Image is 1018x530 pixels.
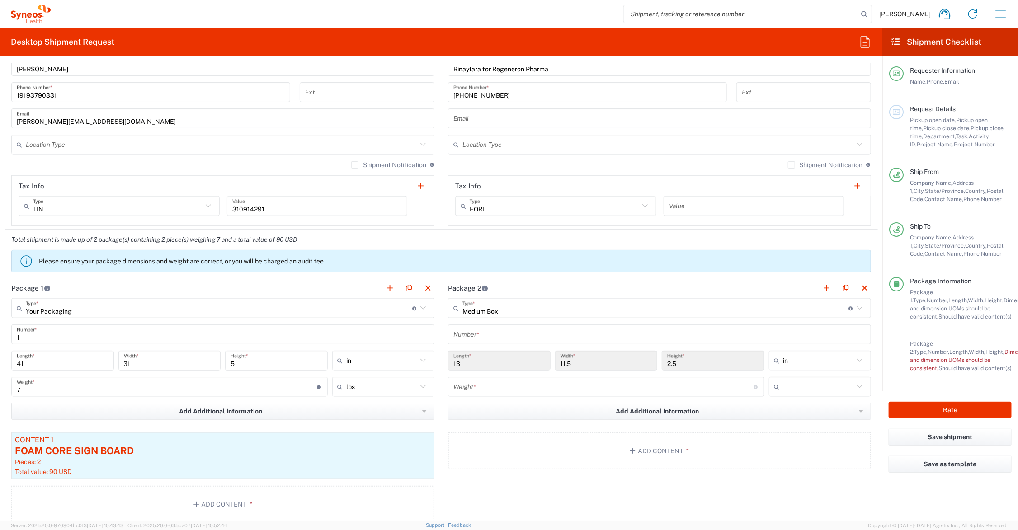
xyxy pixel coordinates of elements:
[949,348,969,355] span: Length,
[938,313,1012,320] span: Should have valid content(s)
[927,297,948,304] span: Number,
[914,348,928,355] span: Type,
[11,486,434,523] button: Add Content*
[910,223,931,230] span: Ship To
[923,133,956,140] span: Department,
[910,168,939,175] span: Ship From
[985,348,1004,355] span: Height,
[87,523,123,528] span: [DATE] 10:43:43
[19,182,44,191] h2: Tax Info
[39,257,867,265] p: Please ensure your package dimensions and weight are correct, or you will be charged an audit fee.
[925,242,965,249] span: State/Province,
[11,284,51,293] h2: Package 1
[914,242,925,249] span: City,
[910,105,956,113] span: Request Details
[455,182,481,191] h2: Tax Info
[879,10,931,18] span: [PERSON_NAME]
[15,436,431,444] div: Content 1
[448,432,871,469] button: Add Content*
[15,458,431,466] div: Pieces: 2
[924,250,963,257] span: Contact Name,
[448,403,871,420] button: Add Additional Information
[127,523,227,528] span: Client: 2025.20.0-035ba07
[965,188,987,194] span: Country,
[191,523,227,528] span: [DATE] 10:52:44
[910,340,933,355] span: Package 2:
[944,78,959,85] span: Email
[889,456,1012,473] button: Save as template
[954,141,995,148] span: Project Number
[15,444,431,458] div: FOAM CORE SIGN BOARD
[910,78,927,85] span: Name,
[968,297,985,304] span: Width,
[616,407,699,416] span: Add Additional Information
[917,141,954,148] span: Project Name,
[963,250,1002,257] span: Phone Number
[927,78,944,85] span: Phone,
[924,196,963,202] span: Contact Name,
[910,179,952,186] span: Company Name,
[5,236,304,243] em: Total shipment is made up of 2 package(s) containing 2 piece(s) weighing 7 and a total value of 9...
[891,37,982,47] h2: Shipment Checklist
[910,234,952,241] span: Company Name,
[11,37,114,47] h2: Desktop Shipment Request
[788,161,863,169] label: Shipment Notification
[889,402,1012,418] button: Rate
[963,196,1002,202] span: Phone Number
[868,521,1007,530] span: Copyright © [DATE]-[DATE] Agistix Inc., All Rights Reserved
[11,403,434,420] button: Add Additional Information
[15,468,431,476] div: Total value: 90 USD
[448,522,471,528] a: Feedback
[925,188,965,194] span: State/Province,
[928,348,949,355] span: Number,
[969,348,985,355] span: Width,
[910,277,971,285] span: Package Information
[914,188,925,194] span: City,
[913,297,927,304] span: Type,
[985,297,1004,304] span: Height,
[889,429,1012,446] button: Save shipment
[910,289,933,304] span: Package 1:
[448,284,489,293] h2: Package 2
[179,407,262,416] span: Add Additional Information
[910,117,956,123] span: Pickup open date,
[351,161,426,169] label: Shipment Notification
[923,125,971,131] span: Pickup close date,
[956,133,969,140] span: Task,
[938,365,1012,371] span: Should have valid content(s)
[426,522,448,528] a: Support
[624,5,858,23] input: Shipment, tracking or reference number
[948,297,968,304] span: Length,
[910,67,975,74] span: Requester Information
[965,242,987,249] span: Country,
[11,523,123,528] span: Server: 2025.20.0-970904bc0f3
